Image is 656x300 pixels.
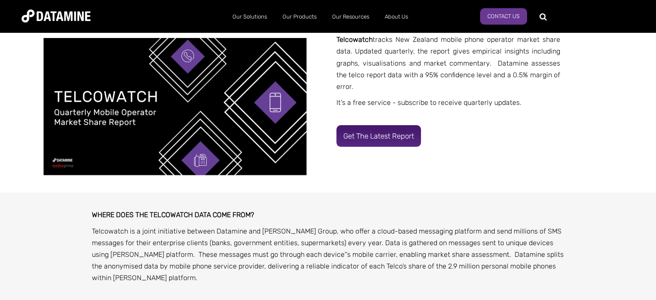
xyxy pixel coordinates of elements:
[336,35,560,91] span: tracks New Zealand mobile phone operator market share data. Updated quarterly, the report gives e...
[92,211,254,219] strong: WHERE DOES THE TELCOWATCH DATA COME FROM?
[44,38,307,175] img: Copy of Telcowatch Report Template (2)
[336,125,421,147] a: Get the latest report
[324,6,377,28] a: Our Resources
[336,98,521,107] span: It's a free service - subscribe to receive quarterly updates.
[275,6,324,28] a: Our Products
[336,35,373,44] strong: Telcowatch
[225,6,275,28] a: Our Solutions
[377,6,416,28] a: About Us
[92,225,564,284] p: Telcowatch is a joint initiative between Datamine and [PERSON_NAME] Group, who offer a cloud-base...
[22,9,91,22] img: Datamine
[480,8,527,25] a: Contact us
